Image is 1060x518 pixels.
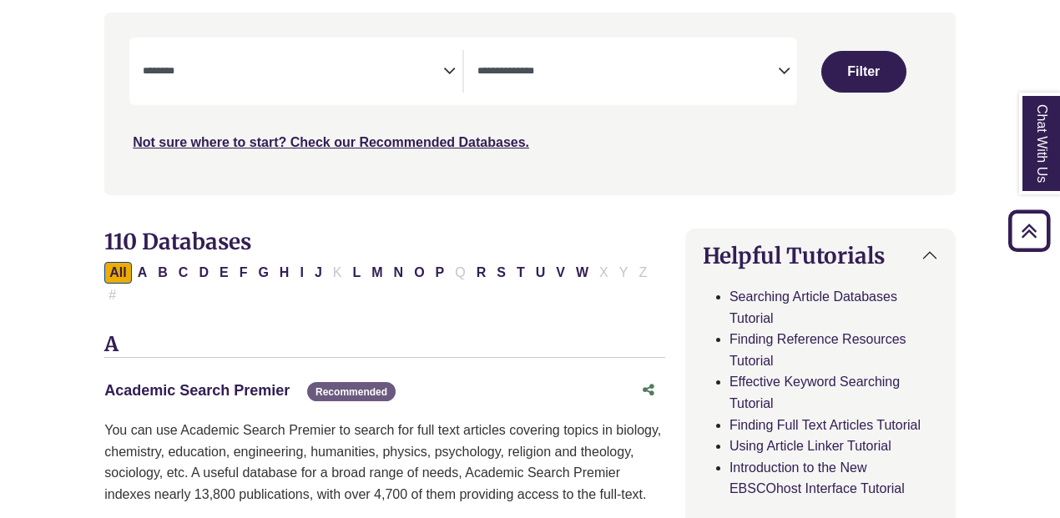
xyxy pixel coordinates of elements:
[347,262,366,284] button: Filter Results L
[477,66,778,79] textarea: Search
[104,228,251,255] span: 110 Databases
[215,262,234,284] button: Filter Results E
[143,66,443,79] textarea: Search
[253,262,273,284] button: Filter Results G
[531,262,551,284] button: Filter Results U
[492,262,511,284] button: Filter Results S
[194,262,214,284] button: Filter Results D
[295,262,308,284] button: Filter Results I
[1002,219,1056,242] a: Back to Top
[153,262,173,284] button: Filter Results B
[104,13,956,194] nav: Search filters
[275,262,295,284] button: Filter Results H
[821,51,906,93] button: Submit for Search Results
[686,229,955,282] button: Helpful Tutorials
[729,418,921,432] a: Finding Full Text Articles Tutorial
[729,332,906,368] a: Finding Reference Resources Tutorial
[571,262,593,284] button: Filter Results W
[729,375,900,410] a: Effective Keyword Searching Tutorial
[431,262,450,284] button: Filter Results P
[307,382,396,401] span: Recommended
[235,262,253,284] button: Filter Results F
[104,262,131,284] button: All
[366,262,387,284] button: Filter Results M
[174,262,194,284] button: Filter Results C
[104,382,290,399] a: Academic Search Premier
[551,262,570,284] button: Filter Results V
[133,262,153,284] button: Filter Results A
[310,262,327,284] button: Filter Results J
[512,262,530,284] button: Filter Results T
[632,375,665,406] button: Share this database
[729,439,891,453] a: Using Article Linker Tutorial
[409,262,429,284] button: Filter Results O
[729,460,905,496] a: Introduction to the New EBSCOhost Interface Tutorial
[104,264,654,301] div: Alpha-list to filter by first letter of database name
[472,262,492,284] button: Filter Results R
[729,289,897,325] a: Searching Article Databases Tutorial
[104,420,665,505] p: You can use Academic Search Premier to search for full text articles covering topics in biology, ...
[133,135,529,149] a: Not sure where to start? Check our Recommended Databases.
[389,262,409,284] button: Filter Results N
[104,333,665,358] h3: A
